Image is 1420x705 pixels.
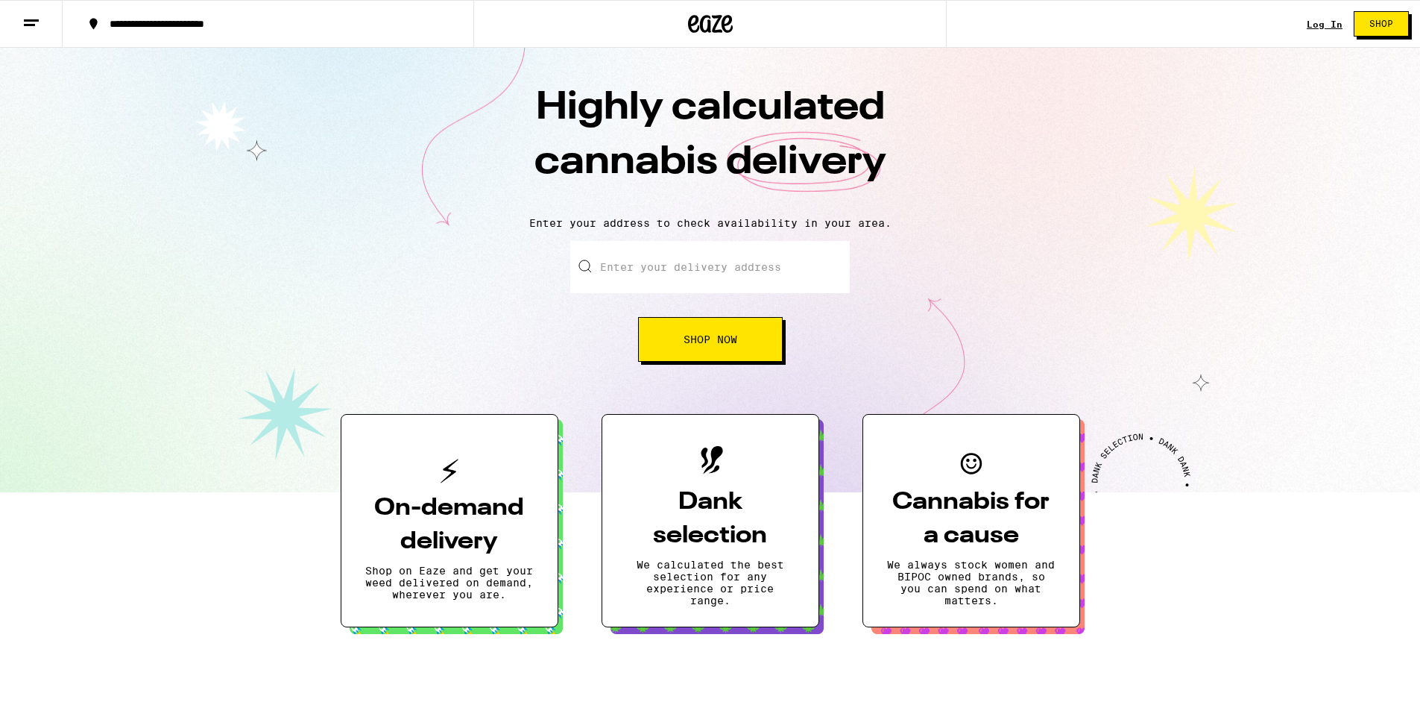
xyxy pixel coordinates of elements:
[887,486,1055,553] h3: Cannabis for a cause
[15,217,1405,229] p: Enter your address to check availability in your area.
[449,81,971,205] h1: Highly calculated cannabis delivery
[638,317,783,362] button: Shop Now
[887,559,1055,607] p: We always stock women and BIPOC owned brands, so you can spend on what matters.
[570,241,850,293] input: Enter your delivery address
[684,334,737,345] span: Shop Now
[365,492,534,559] h3: On-demand delivery
[1342,11,1420,37] a: Shop
[341,414,558,627] button: On-demand deliveryShop on Eaze and get your weed delivered on demand, wherever you are.
[1369,19,1393,28] span: Shop
[1307,19,1342,29] a: Log In
[365,565,534,601] p: Shop on Eaze and get your weed delivered on demand, wherever you are.
[626,559,795,607] p: We calculated the best selection for any experience or price range.
[862,414,1080,627] button: Cannabis for a causeWe always stock women and BIPOC owned brands, so you can spend on what matters.
[1354,11,1409,37] button: Shop
[626,486,795,553] h3: Dank selection
[602,414,819,627] button: Dank selectionWe calculated the best selection for any experience or price range.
